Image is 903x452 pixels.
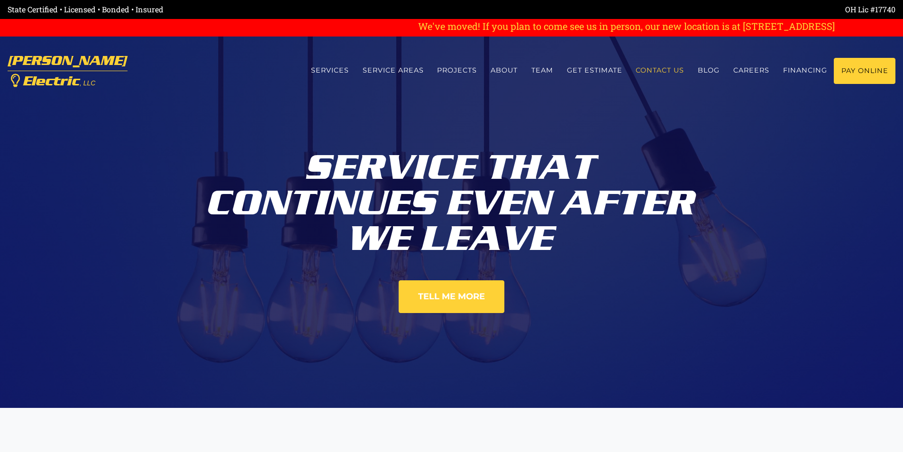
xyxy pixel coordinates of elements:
a: Get estimate [560,58,629,83]
span: , LLC [80,79,95,87]
a: Contact us [629,58,691,83]
a: Careers [727,58,776,83]
a: [PERSON_NAME] Electric, LLC [8,48,128,93]
a: Service Areas [356,58,430,83]
a: Financing [776,58,834,83]
a: Blog [691,58,727,83]
a: Team [525,58,560,83]
div: OH Lic #17740 [452,4,896,15]
a: Projects [430,58,484,83]
a: Services [304,58,356,83]
div: State Certified • Licensed • Bonded • Insured [8,4,452,15]
a: Tell Me More [399,280,504,313]
a: About [484,58,525,83]
a: Pay Online [834,58,895,84]
div: Service That Continues Even After We Leave [189,142,715,257]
